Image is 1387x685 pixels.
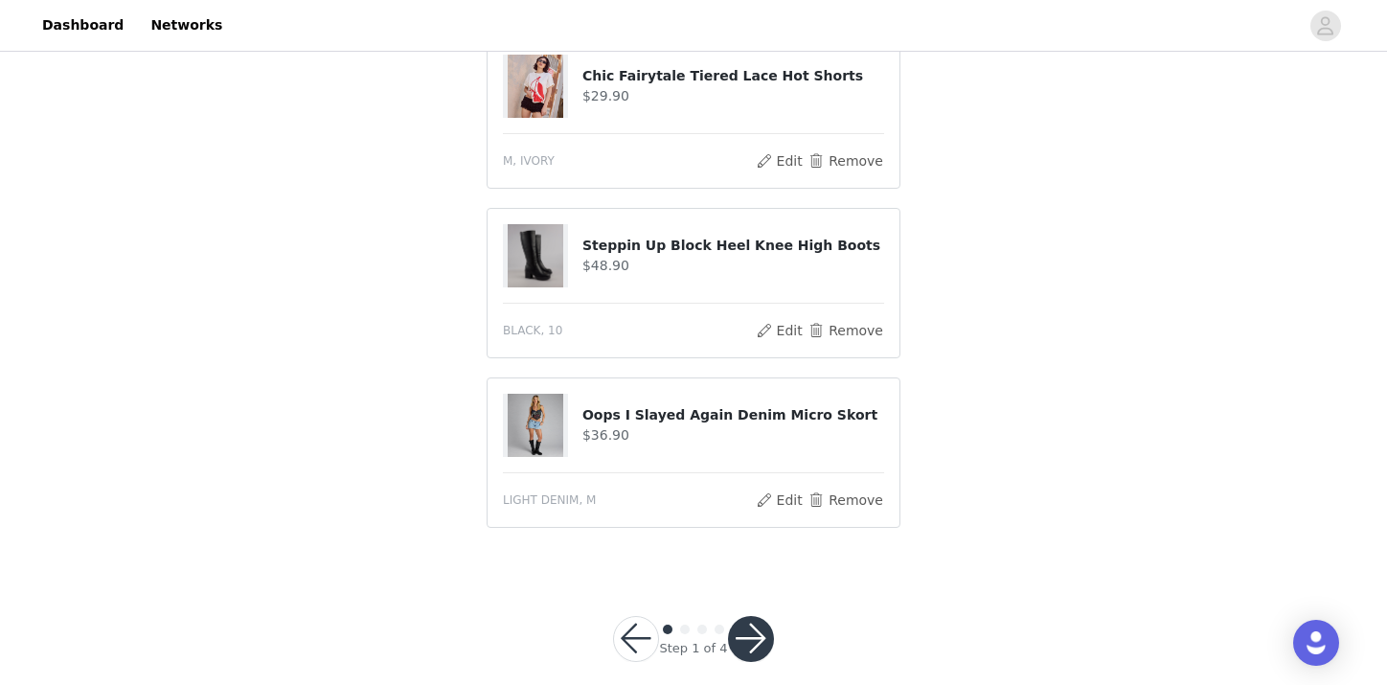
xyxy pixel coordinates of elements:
[1316,11,1334,41] div: avatar
[755,489,804,512] button: Edit
[503,322,562,339] span: BLACK, 10
[582,66,884,86] h4: Chic Fairytale Tiered Lace Hot Shorts
[508,55,563,118] img: Chic Fairytale Tiered Lace Hot Shorts
[582,405,884,425] h4: Oops I Slayed Again Denim Micro Skort
[508,224,563,287] img: Steppin Up Block Heel Knee High Boots
[582,86,884,106] h4: $29.90
[582,425,884,445] h4: $36.90
[582,256,884,276] h4: $48.90
[807,319,884,342] button: Remove
[807,489,884,512] button: Remove
[582,236,884,256] h4: Steppin Up Block Heel Knee High Boots
[31,4,135,47] a: Dashboard
[807,149,884,172] button: Remove
[659,639,727,658] div: Step 1 of 4
[503,491,596,509] span: LIGHT DENIM, M
[755,149,804,172] button: Edit
[1293,620,1339,666] div: Open Intercom Messenger
[139,4,234,47] a: Networks
[755,319,804,342] button: Edit
[503,152,555,170] span: M, IVORY
[508,394,563,457] img: Oops I Slayed Again Denim Micro Skort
